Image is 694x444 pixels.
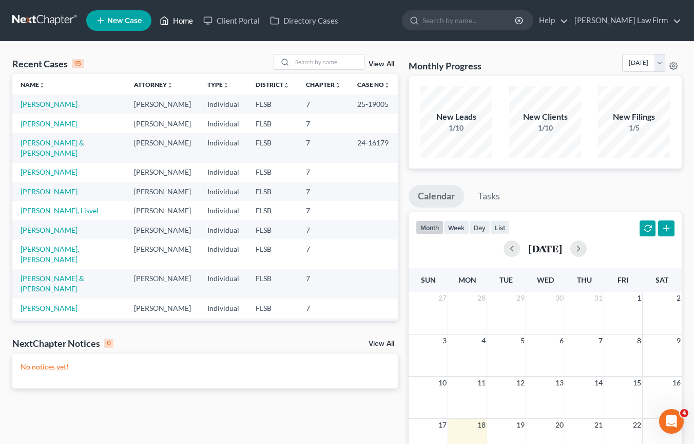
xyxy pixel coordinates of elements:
[515,419,526,431] span: 19
[409,185,464,208] a: Calendar
[134,81,173,88] a: Attorneyunfold_more
[676,292,682,304] span: 2
[409,60,481,72] h3: Monthly Progress
[21,81,45,88] a: Nameunfold_more
[298,95,349,114] td: 7
[155,11,198,30] a: Home
[422,11,516,30] input: Search by name...
[199,133,247,162] td: Individual
[247,114,298,133] td: FLSB
[39,82,45,88] i: unfold_more
[126,220,199,239] td: [PERSON_NAME]
[349,95,398,114] td: 25-19005
[469,220,490,234] button: day
[369,61,394,68] a: View All
[298,239,349,269] td: 7
[283,82,290,88] i: unfold_more
[671,377,682,389] span: 16
[126,133,199,162] td: [PERSON_NAME]
[21,206,99,215] a: [PERSON_NAME], Lisvel
[499,275,513,284] span: Tue
[437,377,448,389] span: 10
[12,337,113,349] div: NextChapter Notices
[298,318,349,337] td: 7
[515,292,526,304] span: 29
[104,339,113,348] div: 0
[577,275,592,284] span: Thu
[298,114,349,133] td: 7
[199,220,247,239] td: Individual
[598,111,670,123] div: New Filings
[593,419,604,431] span: 21
[458,275,476,284] span: Mon
[437,419,448,431] span: 17
[199,163,247,182] td: Individual
[292,54,364,69] input: Search by name...
[256,81,290,88] a: Districtunfold_more
[199,239,247,269] td: Individual
[632,419,642,431] span: 22
[335,82,341,88] i: unfold_more
[247,201,298,220] td: FLSB
[198,11,265,30] a: Client Portal
[199,182,247,201] td: Individual
[126,239,199,269] td: [PERSON_NAME]
[441,335,448,347] span: 3
[126,114,199,133] td: [PERSON_NAME]
[597,335,604,347] span: 7
[126,163,199,182] td: [PERSON_NAME]
[636,335,642,347] span: 8
[21,245,79,264] a: [PERSON_NAME], [PERSON_NAME]
[528,243,562,254] h2: [DATE]
[558,335,565,347] span: 6
[357,81,390,88] a: Case Nounfold_more
[107,17,142,25] span: New Case
[420,111,492,123] div: New Leads
[656,275,668,284] span: Sat
[534,11,568,30] a: Help
[223,82,229,88] i: unfold_more
[298,182,349,201] td: 7
[554,377,565,389] span: 13
[12,58,84,70] div: Recent Cases
[21,100,78,108] a: [PERSON_NAME]
[247,163,298,182] td: FLSB
[384,82,390,88] i: unfold_more
[476,419,487,431] span: 18
[298,133,349,162] td: 7
[519,335,526,347] span: 5
[199,269,247,299] td: Individual
[167,82,173,88] i: unfold_more
[437,292,448,304] span: 27
[265,11,343,30] a: Directory Cases
[569,11,681,30] a: [PERSON_NAME] Law Firm
[207,81,229,88] a: Typeunfold_more
[199,299,247,318] td: Individual
[199,318,247,337] td: Individual
[21,226,78,234] a: [PERSON_NAME]
[636,292,642,304] span: 1
[126,318,199,337] td: [PERSON_NAME]
[298,163,349,182] td: 7
[247,220,298,239] td: FLSB
[537,275,554,284] span: Wed
[247,299,298,318] td: FLSB
[126,95,199,114] td: [PERSON_NAME]
[126,299,199,318] td: [PERSON_NAME]
[306,81,341,88] a: Chapterunfold_more
[298,299,349,318] td: 7
[126,201,199,220] td: [PERSON_NAME]
[469,185,509,208] a: Tasks
[199,201,247,220] td: Individual
[247,239,298,269] td: FLSB
[480,335,487,347] span: 4
[126,269,199,299] td: [PERSON_NAME]
[444,220,469,234] button: week
[199,95,247,114] td: Individual
[21,168,78,176] a: [PERSON_NAME]
[369,340,394,347] a: View All
[126,182,199,201] td: [PERSON_NAME]
[490,220,510,234] button: list
[349,133,398,162] td: 24-16179
[72,59,84,68] div: 15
